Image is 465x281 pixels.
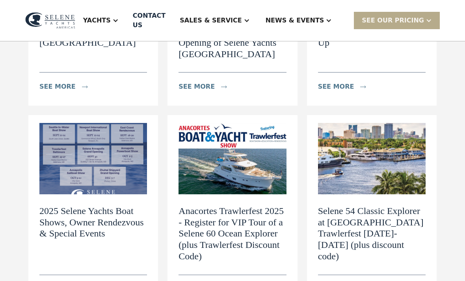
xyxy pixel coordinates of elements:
[133,11,166,30] div: Contact US
[75,5,126,36] div: Yachts
[39,206,147,240] h2: 2025 Selene Yachts Boat Shows, Owner Rendezvous & Special Events
[354,12,440,29] div: SEE Our Pricing
[39,82,76,92] div: see more
[266,16,324,25] div: News & EVENTS
[221,86,227,89] img: icon
[318,206,426,262] h2: Selene 54 Classic Explorer at [GEOGRAPHIC_DATA] Trawlerfest [DATE]-[DATE] (plus discount code)
[362,16,424,25] div: SEE Our Pricing
[83,16,111,25] div: Yachts
[179,82,215,92] div: see more
[82,86,88,89] img: icon
[180,16,242,25] div: Sales & Service
[318,82,354,92] div: see more
[25,12,75,28] img: logo
[258,5,340,36] div: News & EVENTS
[172,5,257,36] div: Sales & Service
[179,206,286,262] h2: Anacortes Trawlerfest 2025 - Register for VIP Tour of a Selene 60 Ocean Explorer (plus Trawlerfes...
[360,86,366,89] img: icon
